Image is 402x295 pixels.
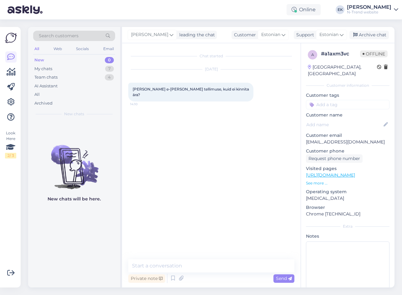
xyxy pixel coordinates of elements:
[321,50,360,58] div: # a1axm3vc
[306,224,389,229] div: Extra
[306,148,389,154] p: Customer phone
[28,134,120,190] img: No chats
[287,4,321,15] div: Online
[319,31,338,38] span: Estonian
[306,180,389,186] p: See more ...
[308,64,377,77] div: [GEOGRAPHIC_DATA], [GEOGRAPHIC_DATA]
[5,153,16,158] div: 2 / 3
[34,74,58,80] div: Team chats
[48,196,101,202] p: New chats will be here.
[306,132,389,139] p: Customer email
[261,31,280,38] span: Estonian
[5,130,16,158] div: Look Here
[306,189,389,195] p: Operating system
[64,111,84,117] span: New chats
[33,45,40,53] div: All
[34,91,40,98] div: All
[34,100,53,106] div: Archived
[347,5,391,10] div: [PERSON_NAME]
[360,50,388,57] span: Offline
[347,10,391,15] div: N-Trend website
[306,172,355,178] a: [URL][DOMAIN_NAME]
[276,276,292,281] span: Send
[306,165,389,172] p: Visited pages
[133,87,250,97] span: [PERSON_NAME] e-[PERSON_NAME] tellimuse, kuid ei kinnita ära?
[105,66,114,72] div: 7
[306,112,389,118] p: Customer name
[306,204,389,211] p: Browser
[52,45,63,53] div: Web
[131,31,168,38] span: [PERSON_NAME]
[34,57,44,63] div: New
[306,100,389,109] input: Add a tag
[306,154,363,163] div: Request phone number
[232,32,256,38] div: Customer
[349,31,389,39] div: Archive chat
[128,53,294,59] div: Chat started
[306,92,389,99] p: Customer tags
[105,74,114,80] div: 4
[128,66,294,72] div: [DATE]
[306,211,389,217] p: Chrome [TECHNICAL_ID]
[306,121,382,128] input: Add name
[34,66,52,72] div: My chats
[130,102,154,106] span: 14:10
[294,32,314,38] div: Support
[75,45,90,53] div: Socials
[105,57,114,63] div: 0
[347,5,398,15] a: [PERSON_NAME]N-Trend website
[311,52,314,57] span: a
[34,83,58,89] div: AI Assistant
[5,32,17,44] img: Askly Logo
[177,32,215,38] div: leading the chat
[102,45,115,53] div: Email
[306,233,389,240] p: Notes
[128,274,165,283] div: Private note
[306,83,389,88] div: Customer information
[39,33,79,39] span: Search customers
[306,195,389,202] p: [MEDICAL_DATA]
[336,5,344,14] div: EK
[306,139,389,145] p: [EMAIL_ADDRESS][DOMAIN_NAME]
